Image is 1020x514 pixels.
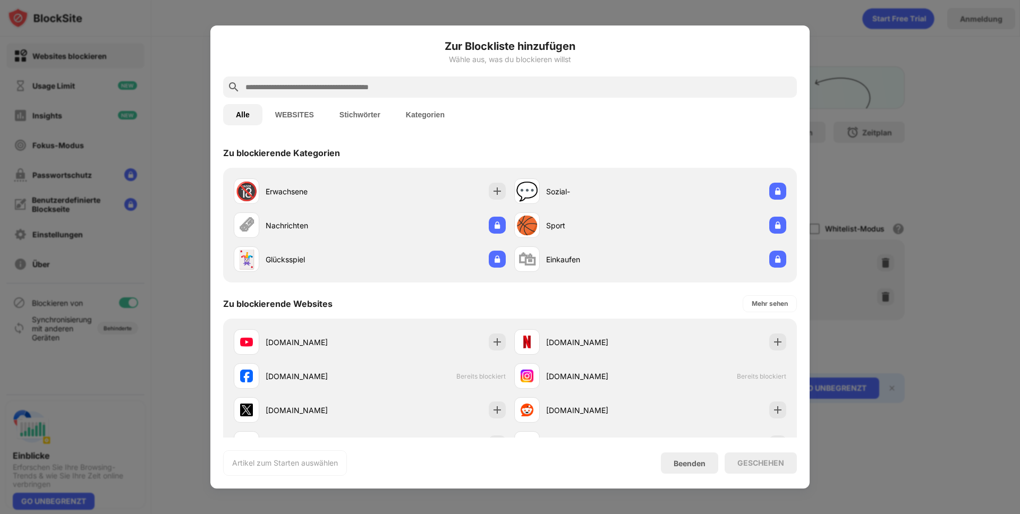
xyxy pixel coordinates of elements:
[546,220,650,231] div: Sport
[262,104,327,125] button: WEBSITES
[266,371,370,382] div: [DOMAIN_NAME]
[737,372,786,380] span: Bereits blockiert
[266,186,370,197] div: Erwachsene
[227,81,240,93] img: search.svg
[235,249,258,270] div: 🃏
[240,404,253,416] img: favicons
[546,371,650,382] div: [DOMAIN_NAME]
[516,181,538,202] div: 💬
[223,104,262,125] button: Alle
[232,458,338,468] div: Artikel zum Starten auswählen
[240,336,253,348] img: favicons
[737,459,784,467] div: GESCHEHEN
[223,298,333,309] div: Zu blockierende Websites
[223,38,797,54] h6: Zur Blockliste hinzufügen
[516,215,538,236] div: 🏀
[327,104,393,125] button: Stichwörter
[521,370,533,382] img: favicons
[240,370,253,382] img: favicons
[546,254,650,265] div: Einkaufen
[456,372,506,380] span: Bereits blockiert
[223,148,340,158] div: Zu blockierende Kategorien
[546,405,650,416] div: [DOMAIN_NAME]
[521,404,533,416] img: favicons
[237,215,256,236] div: 🗞
[752,298,788,309] div: Mehr sehen
[223,55,797,64] div: Wähle aus, was du blockieren willst
[266,337,370,348] div: [DOMAIN_NAME]
[235,181,258,202] div: 🔞
[546,186,650,197] div: Sozial-
[674,459,705,468] div: Beenden
[266,220,370,231] div: Nachrichten
[518,249,536,270] div: 🛍
[266,254,370,265] div: Glücksspiel
[393,104,457,125] button: Kategorien
[266,405,370,416] div: [DOMAIN_NAME]
[521,336,533,348] img: favicons
[546,337,650,348] div: [DOMAIN_NAME]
